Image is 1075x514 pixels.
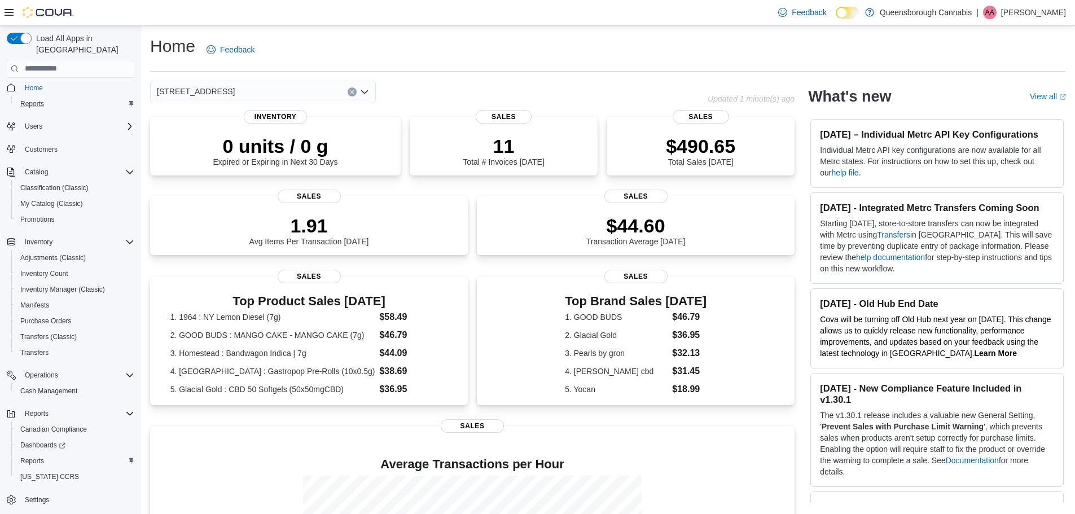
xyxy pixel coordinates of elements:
[249,214,369,237] p: 1.91
[11,96,139,112] button: Reports
[11,297,139,313] button: Manifests
[20,199,83,208] span: My Catalog (Classic)
[20,317,72,326] span: Purchase Orders
[20,493,134,507] span: Settings
[672,364,707,378] dd: $31.45
[16,470,134,484] span: Washington CCRS
[11,329,139,345] button: Transfers (Classic)
[836,7,859,19] input: Dark Mode
[565,295,707,308] h3: Top Brand Sales [DATE]
[2,491,139,508] button: Settings
[1059,94,1066,100] svg: External link
[170,348,375,359] dt: 3. Homestead : Bandwagon Indica | 7g
[20,120,47,133] button: Users
[11,453,139,469] button: Reports
[983,6,997,19] div: Arjan Athwal
[877,230,910,239] a: Transfers
[379,383,447,396] dd: $36.95
[11,250,139,266] button: Adjustments (Classic)
[20,472,79,481] span: [US_STATE] CCRS
[16,251,134,265] span: Adjustments (Classic)
[20,301,49,310] span: Manifests
[20,332,77,341] span: Transfers (Classic)
[20,253,86,262] span: Adjustments (Classic)
[16,438,134,452] span: Dashboards
[11,421,139,437] button: Canadian Compliance
[463,135,544,157] p: 11
[25,145,58,154] span: Customers
[20,386,77,396] span: Cash Management
[20,456,44,465] span: Reports
[20,120,134,133] span: Users
[150,35,195,58] h1: Home
[2,80,139,96] button: Home
[348,87,357,96] button: Clear input
[586,214,686,246] div: Transaction Average [DATE]
[1001,6,1066,19] p: [PERSON_NAME]
[16,346,134,359] span: Transfers
[157,85,235,98] span: [STREET_ADDRESS]
[16,314,134,328] span: Purchase Orders
[820,383,1054,405] h3: [DATE] - New Compliance Feature Included in v1.30.1
[360,87,369,96] button: Open list of options
[586,214,686,237] p: $44.60
[20,81,134,95] span: Home
[774,1,831,24] a: Feedback
[11,266,139,282] button: Inventory Count
[20,142,134,156] span: Customers
[20,165,52,179] button: Catalog
[565,311,668,323] dt: 1. GOOD BUDS
[946,456,999,465] a: Documentation
[170,330,375,341] dt: 2. GOOD BUDS : MANGO CAKE - MANGO CAKE (7g)
[820,218,1054,274] p: Starting [DATE], store-to-store transfers can now be integrated with Metrc using in [GEOGRAPHIC_D...
[16,267,73,280] a: Inventory Count
[379,310,447,324] dd: $58.49
[463,135,544,166] div: Total # Invoices [DATE]
[16,283,109,296] a: Inventory Manager (Classic)
[708,94,795,103] p: Updated 1 minute(s) ago
[159,458,786,471] h4: Average Transactions per Hour
[20,407,134,420] span: Reports
[379,364,447,378] dd: $38.69
[20,235,57,249] button: Inventory
[820,315,1051,358] span: Cova will be turning off Old Hub next year on [DATE]. This change allows us to quickly release ne...
[565,348,668,359] dt: 3. Pearls by gron
[673,110,729,124] span: Sales
[975,349,1017,358] strong: Learn More
[16,454,134,468] span: Reports
[16,423,134,436] span: Canadian Compliance
[565,330,668,341] dt: 2. Glacial Gold
[604,190,668,203] span: Sales
[11,196,139,212] button: My Catalog (Classic)
[16,197,134,210] span: My Catalog (Classic)
[20,441,65,450] span: Dashboards
[666,135,735,166] div: Total Sales [DATE]
[213,135,338,166] div: Expired or Expiring in Next 30 Days
[822,422,984,431] strong: Prevent Sales with Purchase Limit Warning
[20,425,87,434] span: Canadian Compliance
[16,470,84,484] a: [US_STATE] CCRS
[16,384,82,398] a: Cash Management
[16,213,59,226] a: Promotions
[16,314,76,328] a: Purchase Orders
[16,454,49,468] a: Reports
[16,438,70,452] a: Dashboards
[1030,92,1066,101] a: View allExternal link
[25,409,49,418] span: Reports
[16,330,134,344] span: Transfers (Classic)
[856,253,925,262] a: help documentation
[16,197,87,210] a: My Catalog (Classic)
[202,38,259,61] a: Feedback
[379,328,447,342] dd: $46.79
[672,310,707,324] dd: $46.79
[16,384,134,398] span: Cash Management
[792,7,826,18] span: Feedback
[11,180,139,196] button: Classification (Classic)
[25,238,52,247] span: Inventory
[32,33,134,55] span: Load All Apps in [GEOGRAPHIC_DATA]
[20,269,68,278] span: Inventory Count
[985,6,994,19] span: AA
[278,190,341,203] span: Sales
[20,81,47,95] a: Home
